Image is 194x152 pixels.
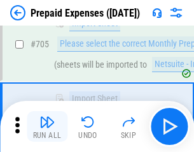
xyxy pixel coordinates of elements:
button: Run All [27,111,67,142]
div: Import Sheet [69,91,120,107]
img: Run All [39,114,55,130]
img: Support [152,8,162,18]
img: Undo [80,114,95,130]
button: Undo [67,111,108,142]
div: Skip [121,132,137,139]
img: Skip [121,114,136,130]
img: Main button [159,116,179,137]
button: Skip [108,111,149,142]
span: # 705 [31,39,49,49]
div: Run All [33,132,62,139]
div: Prepaid Expenses ([DATE]) [31,7,140,19]
img: Back [10,5,25,20]
img: Settings menu [169,5,184,20]
div: Undo [78,132,97,139]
